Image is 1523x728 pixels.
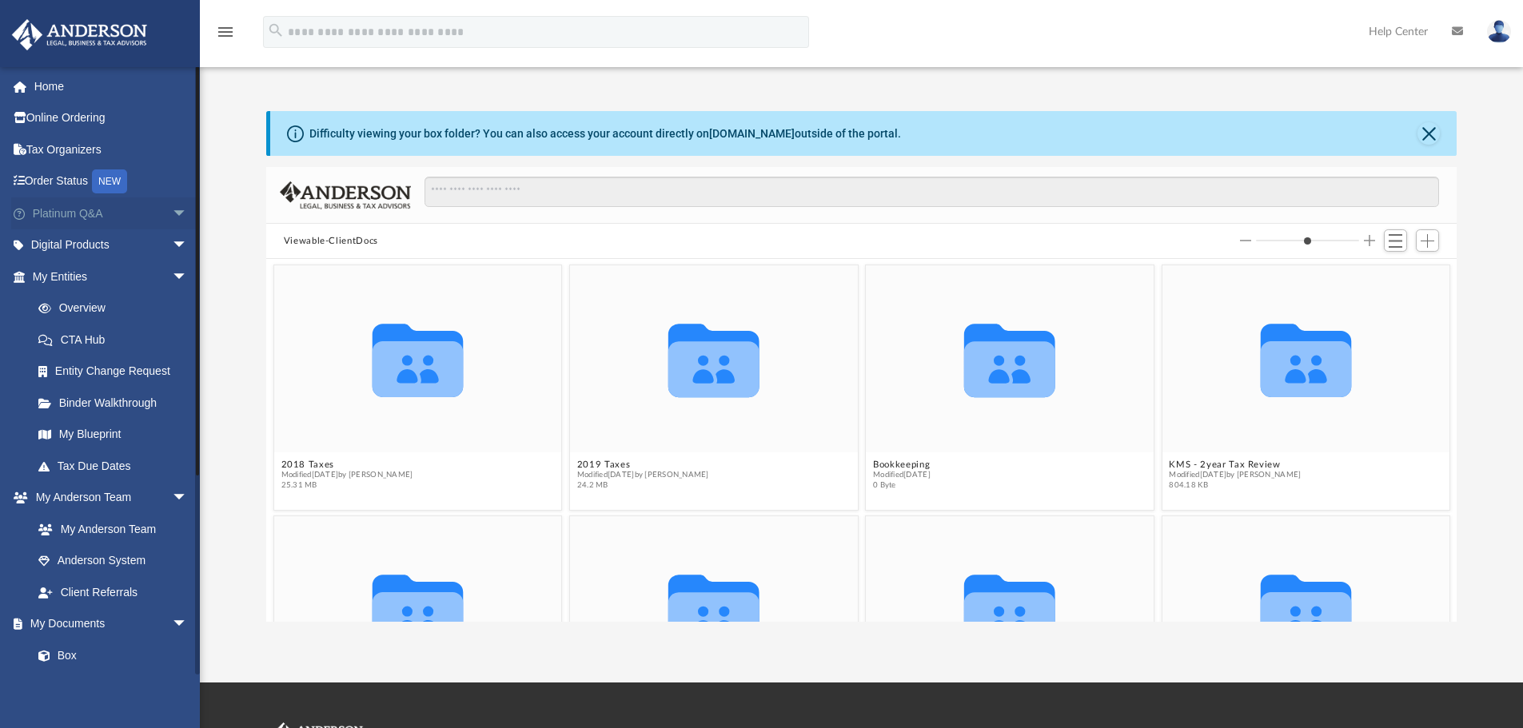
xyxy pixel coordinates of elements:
span: 24.2 MB [577,480,709,491]
a: Tax Organizers [11,133,212,165]
a: Anderson System [22,545,204,577]
i: search [267,22,285,39]
a: CTA Hub [22,324,212,356]
span: arrow_drop_down [172,482,204,515]
button: Close [1417,122,1440,145]
span: arrow_drop_down [172,197,204,230]
a: Meeting Minutes [22,671,204,703]
input: Search files and folders [425,177,1439,207]
img: Anderson Advisors Platinum Portal [7,19,152,50]
a: Online Ordering [11,102,212,134]
input: Column size [1256,235,1359,246]
a: My Documentsarrow_drop_down [11,608,204,640]
a: Platinum Q&Aarrow_drop_down [11,197,212,229]
a: Home [11,70,212,102]
a: My Blueprint [22,419,204,451]
span: 804.18 KB [1169,480,1301,491]
a: Digital Productsarrow_drop_down [11,229,212,261]
span: arrow_drop_down [172,261,204,293]
a: My Anderson Teamarrow_drop_down [11,482,204,514]
button: Add [1416,229,1440,252]
a: Entity Change Request [22,356,212,388]
button: 2018 Taxes [281,459,413,470]
button: Bookkeeping [873,459,931,470]
button: Viewable-ClientDocs [284,234,378,249]
span: arrow_drop_down [172,229,204,262]
a: My Entitiesarrow_drop_down [11,261,212,292]
a: Binder Walkthrough [22,387,212,419]
div: grid [266,259,1457,622]
a: Box [22,639,196,671]
a: menu [216,30,235,42]
span: Modified [DATE] by [PERSON_NAME] [1169,470,1301,480]
a: [DOMAIN_NAME] [709,127,795,140]
button: Increase column size [1364,235,1375,246]
button: Switch to List View [1384,229,1408,252]
button: KMS - 2year Tax Review [1169,459,1301,470]
i: menu [216,22,235,42]
a: My Anderson Team [22,513,196,545]
a: Order StatusNEW [11,165,212,198]
span: arrow_drop_down [172,608,204,641]
span: Modified [DATE] by [PERSON_NAME] [281,470,413,480]
a: Client Referrals [22,576,204,608]
div: Difficulty viewing your box folder? You can also access your account directly on outside of the p... [309,125,901,142]
span: Modified [DATE] [873,470,931,480]
span: Modified [DATE] by [PERSON_NAME] [577,470,709,480]
span: 0 Byte [873,480,931,491]
a: Overview [22,292,212,324]
a: Tax Due Dates [22,450,212,482]
div: NEW [92,169,127,193]
button: 2019 Taxes [577,459,709,470]
img: User Pic [1487,20,1511,43]
button: Decrease column size [1240,235,1251,246]
span: 25.31 MB [281,480,413,491]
